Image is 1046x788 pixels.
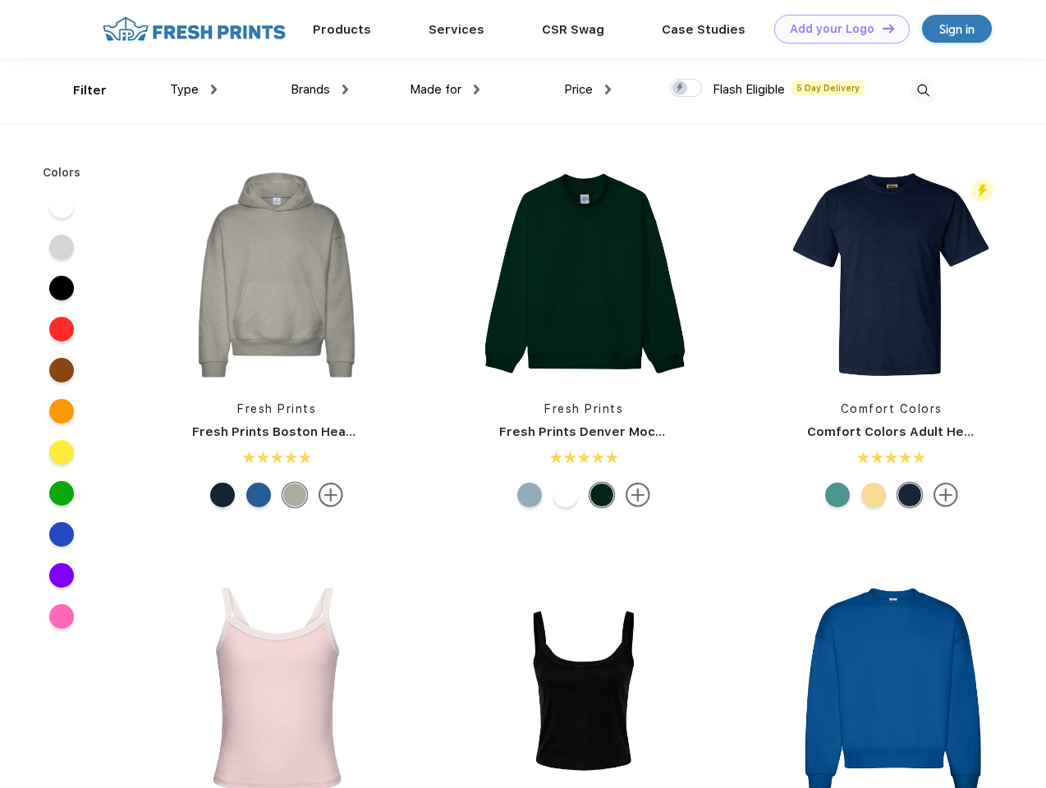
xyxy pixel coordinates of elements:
a: Fresh Prints Boston Heavyweight Hoodie [192,424,452,439]
img: dropdown.png [474,85,479,94]
div: Colors [30,164,94,181]
img: func=resize&h=266 [475,166,693,384]
img: func=resize&h=266 [167,166,386,384]
span: Brands [291,82,330,97]
div: Butter [861,483,886,507]
img: more.svg [934,483,958,507]
img: more.svg [319,483,343,507]
img: func=resize&h=266 [782,166,1001,384]
div: Seafoam [825,483,850,507]
img: dropdown.png [342,85,348,94]
div: Filter [73,81,107,100]
img: desktop_search.svg [910,77,937,104]
span: 5 Day Delivery [791,80,865,95]
a: Sign in [922,15,992,43]
div: White [553,483,578,507]
img: fo%20logo%202.webp [98,15,291,44]
div: Add your Logo [790,22,874,36]
div: Midnight [897,483,922,507]
a: Fresh Prints Denver Mock Neck Heavyweight Sweatshirt [499,424,856,439]
span: Made for [410,82,461,97]
div: Heathered Grey [282,483,307,507]
img: dropdown.png [605,85,611,94]
span: Flash Eligible [713,82,785,97]
span: Type [170,82,199,97]
div: Forest Green [590,483,614,507]
div: Royal Blue [246,483,271,507]
img: dropdown.png [211,85,217,94]
div: Sign in [939,20,975,39]
span: Price [564,82,593,97]
div: Slate Blue [517,483,542,507]
a: Fresh Prints [237,402,316,415]
a: Fresh Prints [544,402,623,415]
div: Navy [210,483,235,507]
img: flash_active_toggle.svg [971,180,993,202]
a: Comfort Colors [841,402,943,415]
a: Products [313,22,371,37]
img: DT [883,24,894,33]
img: more.svg [626,483,650,507]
